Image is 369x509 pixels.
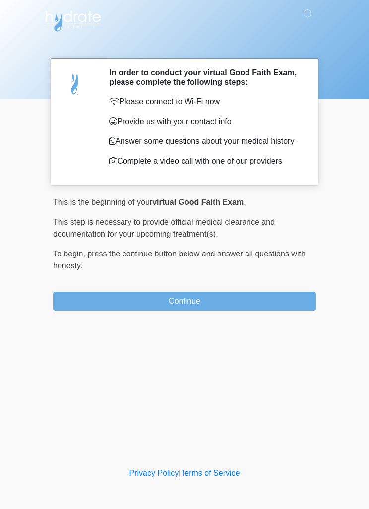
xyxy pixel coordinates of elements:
a: Terms of Service [181,469,240,477]
span: This step is necessary to provide official medical clearance and documentation for your upcoming ... [53,218,275,238]
button: Continue [53,292,316,311]
p: Provide us with your contact info [109,116,301,127]
img: Hydrate IV Bar - Chandler Logo [43,7,103,32]
p: Please connect to Wi-Fi now [109,96,301,108]
img: Agent Avatar [61,68,90,98]
h1: ‎ ‎ [46,36,323,54]
h2: In order to conduct your virtual Good Faith Exam, please complete the following steps: [109,68,301,87]
span: . [244,198,246,206]
p: Answer some questions about your medical history [109,135,301,147]
strong: virtual Good Faith Exam [152,198,244,206]
p: Complete a video call with one of our providers [109,155,301,167]
a: Privacy Policy [129,469,179,477]
a: | [179,469,181,477]
span: press the continue button below and answer all questions with honesty. [53,250,306,270]
span: This is the beginning of your [53,198,152,206]
span: To begin, [53,250,87,258]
